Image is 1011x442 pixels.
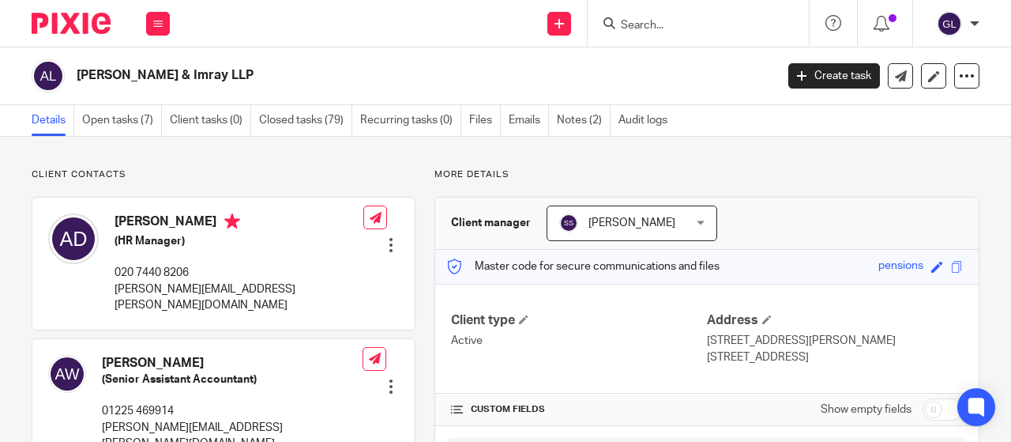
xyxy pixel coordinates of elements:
[102,372,363,387] h5: (Senior Assistant Accountant)
[451,403,707,416] h4: CUSTOM FIELDS
[788,63,880,89] a: Create task
[618,105,675,136] a: Audit logs
[115,233,363,249] h5: (HR Manager)
[170,105,251,136] a: Client tasks (0)
[878,258,923,276] div: pensions
[77,67,627,84] h2: [PERSON_NAME] & Imray LLP
[821,402,911,417] label: Show empty fields
[115,281,363,314] p: [PERSON_NAME][EMAIL_ADDRESS][PERSON_NAME][DOMAIN_NAME]
[469,105,501,136] a: Files
[360,105,461,136] a: Recurring tasks (0)
[559,213,578,232] img: svg%3E
[115,213,363,233] h4: [PERSON_NAME]
[32,105,74,136] a: Details
[707,349,963,365] p: [STREET_ADDRESS]
[707,312,963,329] h4: Address
[707,333,963,349] p: [STREET_ADDRESS][PERSON_NAME]
[451,215,531,231] h3: Client manager
[509,105,549,136] a: Emails
[557,105,611,136] a: Notes (2)
[451,312,707,329] h4: Client type
[447,259,720,274] p: Master code for secure communications and files
[937,11,962,36] img: svg%3E
[32,59,65,93] img: svg%3E
[259,105,352,136] a: Closed tasks (79)
[434,168,979,181] p: More details
[451,333,707,349] p: Active
[48,355,86,393] img: svg%3E
[48,213,99,264] img: svg%3E
[32,13,111,34] img: Pixie
[102,355,363,372] h4: [PERSON_NAME]
[224,213,240,229] i: Primary
[115,265,363,281] p: 020 7440 8206
[102,403,363,419] p: 01225 469914
[82,105,162,136] a: Open tasks (7)
[588,217,675,229] span: [PERSON_NAME]
[32,168,415,181] p: Client contacts
[619,19,761,33] input: Search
